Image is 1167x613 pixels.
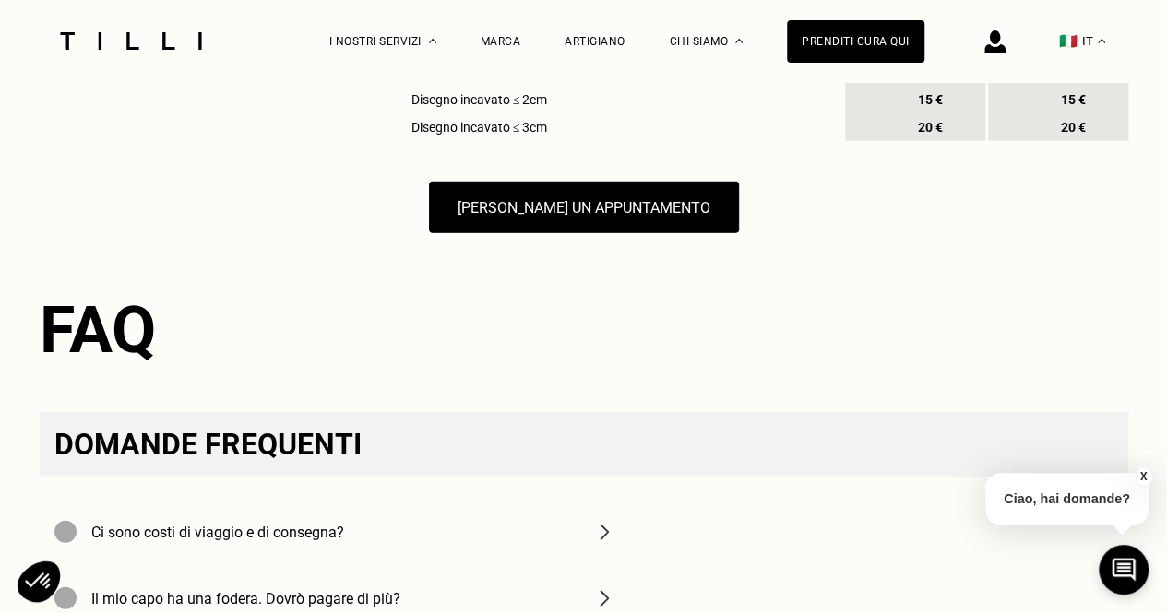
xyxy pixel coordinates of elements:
[787,20,924,63] a: Prenditi cura qui
[481,35,521,48] a: Marca
[40,292,1128,368] h2: FAQ
[735,39,743,43] img: Menu a discesa su
[429,182,739,233] button: [PERSON_NAME] un appuntamento
[565,35,625,48] a: Artigiano
[91,524,344,541] h4: Ci sono costi di viaggio e di consegna?
[914,120,947,135] span: 20 €
[1135,466,1153,487] button: X
[388,113,842,141] td: Disegno incavato ≤ 3cm
[1057,120,1090,135] span: 20 €
[91,590,400,607] h4: Il mio capo ha una fodera. Dovrò pagare di più?
[388,86,842,113] td: Disegno incavato ≤ 2cm
[1059,32,1078,50] span: 🇮🇹
[593,587,615,609] img: chevron
[40,412,1128,477] h3: Domande frequenti
[1057,92,1090,107] span: 15 €
[54,32,208,50] img: Logo del servizio di sartoria Tilli
[914,92,947,107] span: 15 €
[429,39,436,43] img: Menu a tendina
[984,30,1006,53] img: icona di accesso
[1098,39,1105,43] img: menu déroulant
[593,521,615,543] img: chevron
[985,473,1149,525] p: Ciao, hai domande?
